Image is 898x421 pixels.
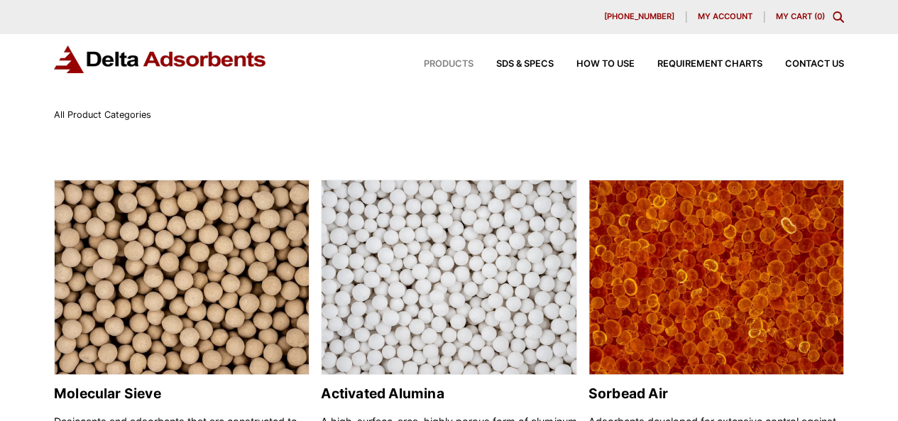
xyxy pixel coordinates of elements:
[593,11,686,23] a: [PHONE_NUMBER]
[401,60,473,69] a: Products
[762,60,844,69] a: Contact Us
[54,386,310,402] h2: Molecular Sieve
[588,386,844,402] h2: Sorbead Air
[589,180,843,376] img: Sorbead Air
[576,60,635,69] span: How to Use
[496,60,554,69] span: SDS & SPECS
[817,11,822,21] span: 0
[604,13,674,21] span: [PHONE_NUMBER]
[55,180,309,376] img: Molecular Sieve
[54,45,267,73] img: Delta Adsorbents
[322,180,576,376] img: Activated Alumina
[776,11,825,21] a: My Cart (0)
[473,60,554,69] a: SDS & SPECS
[54,109,151,120] span: All Product Categories
[833,11,844,23] div: Toggle Modal Content
[698,13,752,21] span: My account
[635,60,762,69] a: Requirement Charts
[686,11,765,23] a: My account
[657,60,762,69] span: Requirement Charts
[554,60,635,69] a: How to Use
[424,60,473,69] span: Products
[321,386,576,402] h2: Activated Alumina
[785,60,844,69] span: Contact Us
